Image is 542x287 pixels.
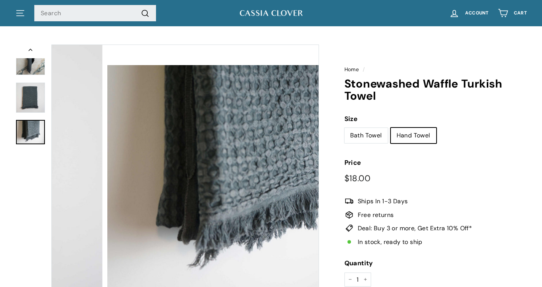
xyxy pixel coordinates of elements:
img: Stonewashed Waffle Turkish Towel [16,45,45,75]
span: Cart [514,11,527,16]
nav: breadcrumbs [344,65,527,74]
a: Home [344,66,359,73]
a: Account [445,2,493,24]
span: Free returns [358,210,394,220]
a: Stonewashed Waffle Turkish Towel [16,120,45,144]
label: Bath Towel [344,128,388,143]
span: Deal: Buy 3 or more, Get Extra 10% Off* [358,223,472,233]
label: Size [344,114,527,124]
button: Previous [15,45,46,58]
img: Stonewashed Waffle Turkish Towel [16,83,45,113]
span: Account [465,11,489,16]
button: Increase item quantity by one [360,273,371,287]
button: Reduce item quantity by one [344,273,356,287]
span: Ships In 1-3 Days [358,196,408,206]
span: / [361,66,367,73]
a: Cart [493,2,531,24]
label: Hand Towel [391,128,436,143]
input: quantity [344,273,371,287]
label: Price [344,158,527,168]
input: Search [34,5,156,22]
h1: Stonewashed Waffle Turkish Towel [344,78,527,102]
label: Quantity [344,258,527,268]
span: In stock, ready to ship [358,237,422,247]
span: $18.00 [344,173,370,184]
